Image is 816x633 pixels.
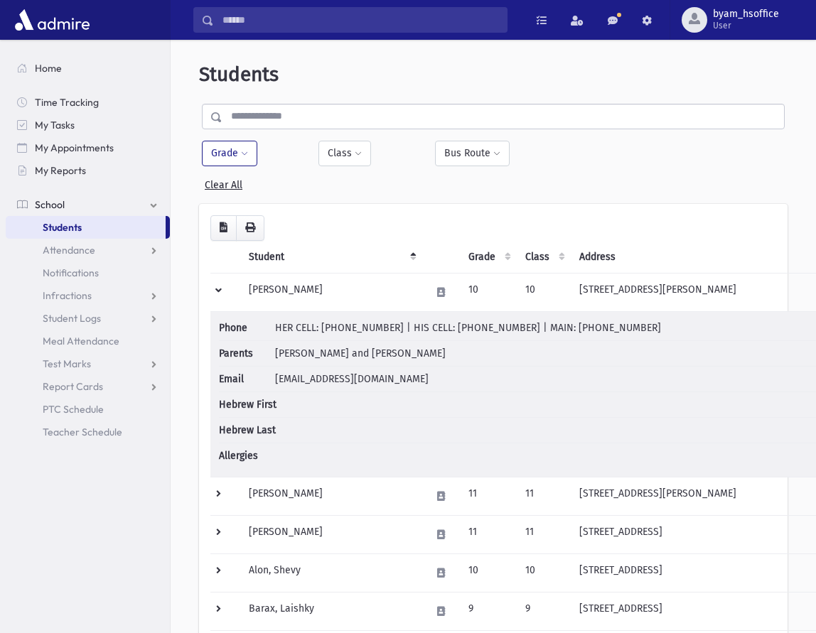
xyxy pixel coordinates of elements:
a: My Appointments [6,136,170,159]
span: Parents [219,346,272,361]
span: PTC Schedule [43,403,104,416]
a: My Tasks [6,114,170,136]
button: Grade [202,141,257,166]
th: Student: activate to sort column descending [240,241,422,274]
td: 11 [460,515,517,553]
span: Email [219,372,272,386]
a: Report Cards [6,375,170,398]
span: Report Cards [43,380,103,393]
a: PTC Schedule [6,398,170,421]
span: Allergies [219,448,272,463]
td: [PERSON_NAME] [240,477,422,515]
td: 9 [517,592,571,630]
img: AdmirePro [11,6,93,34]
td: [PERSON_NAME] [240,273,422,311]
th: Class: activate to sort column ascending [517,241,571,274]
th: Grade: activate to sort column ascending [460,241,517,274]
span: Phone [219,320,272,335]
a: Meal Attendance [6,330,170,352]
span: User [713,20,779,31]
a: Home [6,57,170,80]
a: Time Tracking [6,91,170,114]
a: My Reports [6,159,170,182]
td: 10 [517,553,571,592]
a: Infractions [6,284,170,307]
span: Time Tracking [35,96,99,109]
input: Search [214,7,507,33]
button: Class [318,141,371,166]
a: Test Marks [6,352,170,375]
td: 9 [460,592,517,630]
td: [PERSON_NAME] [240,515,422,553]
button: Bus Route [435,141,510,166]
a: Clear All [205,173,242,191]
a: Students [6,216,166,239]
span: My Tasks [35,119,75,131]
span: byam_hsoffice [713,9,779,20]
button: CSV [210,215,237,241]
button: Print [236,215,264,241]
span: Students [43,221,82,234]
a: School [6,193,170,216]
td: 11 [460,477,517,515]
td: 10 [517,273,571,311]
span: Notifications [43,266,99,279]
span: HER CELL: [PHONE_NUMBER] | HIS CELL: [PHONE_NUMBER] | MAIN: [PHONE_NUMBER] [275,322,661,334]
span: Meal Attendance [43,335,119,347]
td: Alon, Shevy [240,553,422,592]
a: Attendance [6,239,170,261]
td: 11 [517,477,571,515]
td: 10 [460,273,517,311]
span: [PERSON_NAME] and [PERSON_NAME] [275,347,446,359]
a: Teacher Schedule [6,421,170,443]
td: 10 [460,553,517,592]
span: [EMAIL_ADDRESS][DOMAIN_NAME] [275,373,429,385]
span: Hebrew Last [219,423,276,438]
span: My Appointments [35,141,114,154]
span: Students [199,63,279,86]
span: Test Marks [43,357,91,370]
span: Hebrew First [219,397,277,412]
span: Teacher Schedule [43,426,122,438]
td: Barax, Laishky [240,592,422,630]
a: Student Logs [6,307,170,330]
span: Infractions [43,289,92,302]
span: Home [35,62,62,75]
span: My Reports [35,164,86,177]
a: Notifications [6,261,170,284]
td: 11 [517,515,571,553]
span: Attendance [43,244,95,256]
span: Student Logs [43,312,101,325]
span: School [35,198,65,211]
